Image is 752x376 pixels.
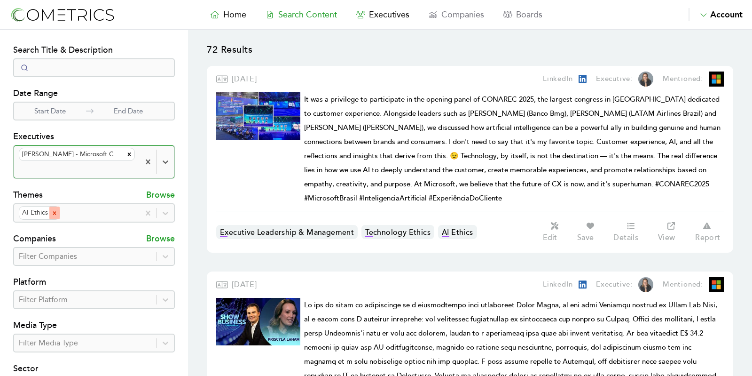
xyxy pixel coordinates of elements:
p: Report [695,233,720,242]
span: Boards [516,9,542,20]
span: [DATE] [232,280,257,289]
button: Edit [538,221,572,243]
a: [DATE] [232,73,257,85]
p: Edit [543,233,557,242]
h4: Media Type [13,319,175,334]
p: Start Date [14,106,86,117]
div: Remove AI Ethics [49,207,60,219]
span: It was a privilege to participate in the opening panel of CONAREC 2025, the largest congress in [... [304,95,721,203]
h4: Date Range [13,87,175,102]
a: Mentioned: [653,72,724,87]
img: Cometrics Content Result Image [216,298,300,345]
div: AI Ethics [19,207,49,219]
p: Details [613,233,638,242]
span: Companies [441,9,484,20]
h4: Executives [13,130,175,145]
a: Mentioned: [653,277,724,292]
span: [DATE] [232,74,257,84]
a: Home [201,8,256,21]
p: Mentioned: [663,73,703,85]
p: Executive: [596,279,633,290]
span: Account [710,9,743,20]
input: Search [13,58,175,77]
p: Browse [146,232,175,247]
p: Mentioned: [663,279,703,290]
div: [PERSON_NAME] - Microsoft Corporation [19,148,124,160]
h4: Search Title & Description [13,43,175,58]
button: Account [689,8,743,21]
a: Executives [346,8,419,21]
p: 72 Results [207,43,733,66]
h4: Themes [13,188,43,203]
a: Technology Ethics [361,225,434,239]
img: Cometrics Content Result Image [216,92,300,140]
a: Companies [419,8,493,21]
span: Executives [369,9,409,20]
a: Boards [493,8,552,21]
a: Details [609,221,653,243]
p: End Date [94,106,163,117]
a: Search Content [256,8,346,21]
p: LinkedIn [543,279,572,290]
a: View [653,221,690,243]
h4: Platform [13,275,175,290]
p: Browse [146,188,175,203]
a: [DATE] [232,279,257,290]
p: View [658,233,675,242]
p: LinkedIn [543,73,572,85]
span: Home [223,9,246,20]
h4: Companies [13,232,56,247]
a: Executive Leadership & Management [216,225,358,239]
img: logo-refresh-RPX2ODFg.svg [9,6,115,24]
p: Executive: [596,73,633,85]
p: Save [577,233,594,242]
a: AI Ethics [438,225,477,239]
span: Search Content [278,9,337,20]
div: Remove Priscyla Laham - Microsoft Corporation [124,148,134,160]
